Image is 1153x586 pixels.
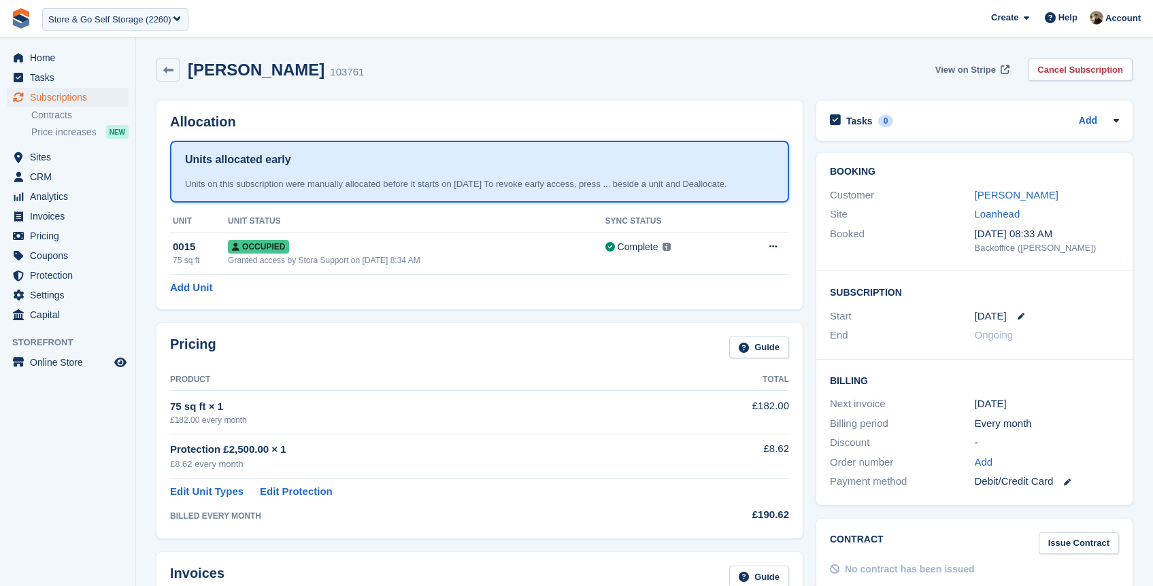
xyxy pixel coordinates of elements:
[878,115,894,127] div: 0
[830,309,975,324] div: Start
[618,240,658,254] div: Complete
[675,507,789,523] div: £190.62
[48,13,171,27] div: Store & Go Self Storage (2260)
[12,336,135,349] span: Storefront
[112,354,129,370] a: Preview store
[830,455,975,470] div: Order number
[170,414,675,426] div: £182.00 every month
[729,337,789,359] a: Guide
[30,246,112,265] span: Coupons
[11,8,31,29] img: stora-icon-8386f47178a22dfd0bd8f6a31ec36ba5ce8667c1dd55bd0f319d3a0aa187defe.svg
[1105,12,1141,25] span: Account
[935,63,996,77] span: View on Stripe
[1090,11,1103,24] img: Oliver Bruce
[30,266,112,285] span: Protection
[7,266,129,285] a: menu
[830,207,975,222] div: Site
[30,48,112,67] span: Home
[170,458,675,471] div: £8.62 every month
[31,109,129,122] a: Contracts
[975,396,1120,412] div: [DATE]
[975,329,1014,341] span: Ongoing
[830,188,975,203] div: Customer
[605,211,733,232] th: Sync Status
[975,416,1120,432] div: Every month
[845,562,975,576] div: No contract has been issued
[170,211,228,232] th: Unit
[31,124,129,139] a: Price increases NEW
[30,353,112,372] span: Online Store
[173,254,228,266] div: 75 sq ft
[30,88,112,107] span: Subscriptions
[7,207,129,226] a: menu
[975,309,1007,324] time: 2025-09-13 00:00:00 UTC
[830,226,975,255] div: Booked
[228,240,289,254] span: Occupied
[30,167,112,186] span: CRM
[830,167,1119,177] h2: Booking
[975,189,1058,201] a: [PERSON_NAME]
[675,369,789,391] th: Total
[170,510,675,522] div: BILLED EVERY MONTH
[7,353,129,372] a: menu
[30,207,112,226] span: Invoices
[1079,114,1097,129] a: Add
[830,285,1119,298] h2: Subscription
[930,58,1012,81] a: View on Stripe
[975,208,1020,220] a: Loanhead
[7,167,129,186] a: menu
[830,328,975,343] div: End
[1058,11,1077,24] span: Help
[170,114,789,130] h2: Allocation
[188,61,324,79] h2: [PERSON_NAME]
[975,226,1120,242] div: [DATE] 08:33 AM
[830,373,1119,387] h2: Billing
[30,148,112,167] span: Sites
[7,48,129,67] a: menu
[30,226,112,245] span: Pricing
[830,532,884,555] h2: Contract
[31,126,97,139] span: Price increases
[991,11,1018,24] span: Create
[830,416,975,432] div: Billing period
[830,435,975,451] div: Discount
[170,484,244,500] a: Edit Unit Types
[170,369,675,391] th: Product
[30,286,112,305] span: Settings
[7,286,129,305] a: menu
[228,211,605,232] th: Unit Status
[975,474,1120,489] div: Debit/Credit Card
[30,68,112,87] span: Tasks
[7,226,129,245] a: menu
[830,474,975,489] div: Payment method
[30,187,112,206] span: Analytics
[170,399,675,415] div: 75 sq ft × 1
[975,241,1120,255] div: Backoffice ([PERSON_NAME])
[7,148,129,167] a: menu
[7,68,129,87] a: menu
[30,305,112,324] span: Capital
[830,396,975,412] div: Next invoice
[170,337,216,359] h2: Pricing
[170,280,212,296] a: Add Unit
[7,246,129,265] a: menu
[1028,58,1133,81] a: Cancel Subscription
[975,455,993,470] a: Add
[7,305,129,324] a: menu
[675,434,789,478] td: £8.62
[7,88,129,107] a: menu
[330,65,364,80] div: 103761
[185,152,291,168] h1: Units allocated early
[228,254,605,266] div: Granted access by Stora Support on [DATE] 8:34 AM
[185,177,774,191] div: Units on this subscription were manually allocated before it starts on [DATE] To revoke early acc...
[675,391,789,434] td: £182.00
[170,442,675,458] div: Protection £2,500.00 × 1
[106,125,129,139] div: NEW
[663,243,671,251] img: icon-info-grey-7440780725fd019a000dd9b08b2336e03edf1995a4989e88bcd33f0948082b44.svg
[1039,532,1119,555] a: Issue Contract
[260,484,333,500] a: Edit Protection
[846,115,873,127] h2: Tasks
[7,187,129,206] a: menu
[173,239,228,255] div: 0015
[975,435,1120,451] div: -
